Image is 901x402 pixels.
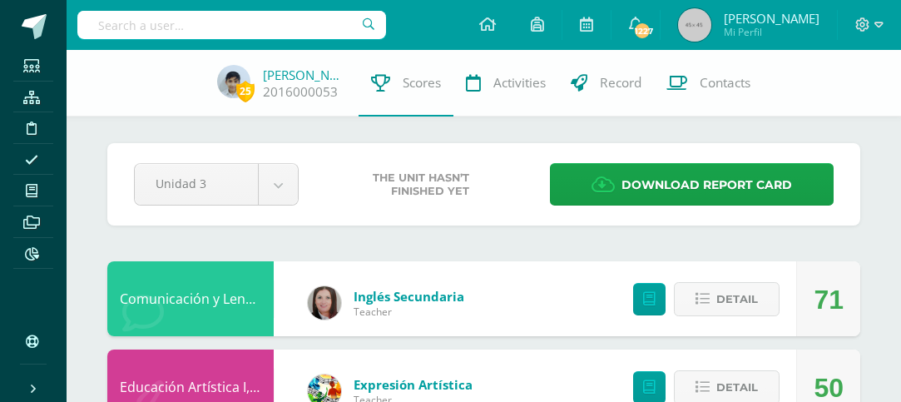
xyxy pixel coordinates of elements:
[814,262,844,337] div: 71
[493,74,546,92] span: Activities
[633,22,651,40] span: 1227
[217,65,250,98] img: f2047bbf295f0fe1374e0cca10076fb6.png
[724,25,819,39] span: Mi Perfil
[77,11,386,39] input: Search a user…
[359,50,453,117] a: Scores
[453,50,558,117] a: Activities
[107,261,274,336] div: Comunicación y Lenguaje, Idioma Extranjero Inglés
[120,378,350,396] a: Educación Artística I, Música y Danza
[373,171,469,198] span: The unit hasn’t finished yet
[354,288,464,305] a: Inglés Secundaria
[716,284,758,315] span: Detail
[600,74,641,92] span: Record
[354,376,473,393] a: Expresión Artística
[674,282,780,316] button: Detail
[263,83,338,101] a: 2016000053
[263,67,346,83] a: [PERSON_NAME]
[120,290,438,308] a: Comunicación y Lenguaje, Idioma Extranjero Inglés
[558,50,654,117] a: Record
[724,10,819,27] span: [PERSON_NAME]
[621,165,792,206] span: Download report card
[678,8,711,42] img: 45x45
[654,50,763,117] a: Contacts
[156,164,237,203] span: Unidad 3
[354,305,464,319] span: Teacher
[550,163,834,206] a: Download report card
[403,74,441,92] span: Scores
[135,164,298,205] a: Unidad 3
[236,81,255,102] span: 25
[308,286,341,320] img: 8af0450cf43d44e38c4a1497329761f3.png
[700,74,750,92] span: Contacts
